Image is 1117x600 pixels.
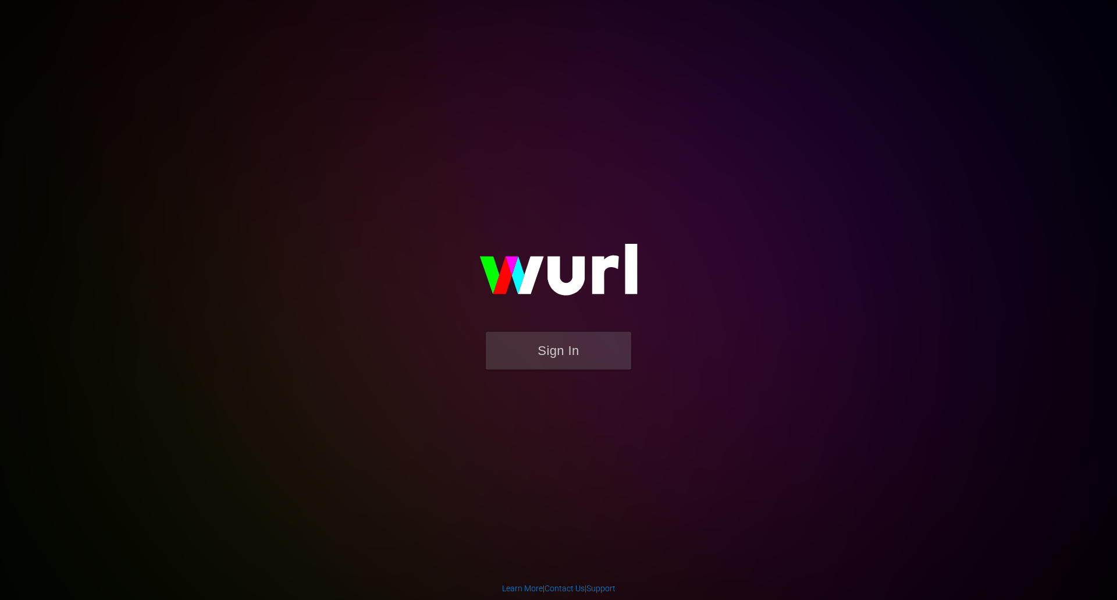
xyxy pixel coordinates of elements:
img: wurl-logo-on-black-223613ac3d8ba8fe6dc639794a292ebdb59501304c7dfd60c99c58986ef67473.svg [442,219,675,332]
a: Contact Us [545,584,585,593]
a: Learn More [502,584,543,593]
div: | | [502,583,616,594]
button: Sign In [486,332,631,370]
a: Support [586,584,616,593]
